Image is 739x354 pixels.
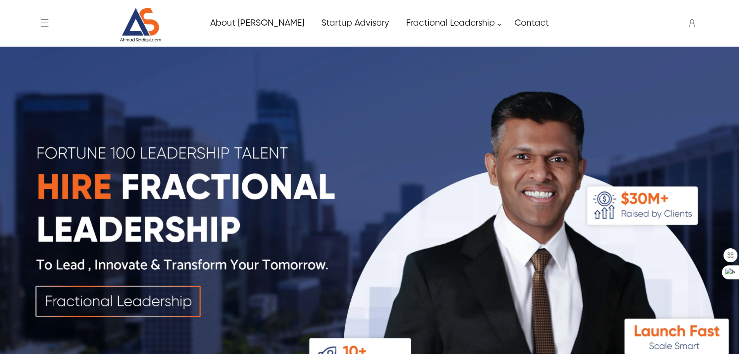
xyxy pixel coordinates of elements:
img: Website Logo for Ahmad Siddiqui [111,8,170,43]
a: Startup Advisory [312,14,397,32]
div: Enter to Open SignUp and Register OverLay [684,16,696,31]
a: About Ahmad [201,14,312,32]
a: Fractional Leadership [397,14,505,32]
a: Website Logo for Ahmad Siddiqui [97,8,184,43]
a: Contact [505,14,557,32]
